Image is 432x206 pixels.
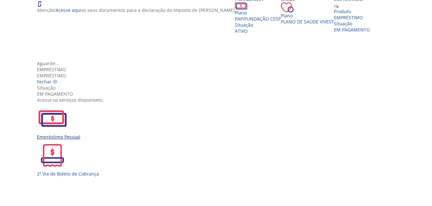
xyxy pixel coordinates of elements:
[235,2,247,10] img: ico_dinheiro.png
[235,10,281,16] div: Plano
[334,4,339,8] img: ico_emprestimo.svg
[37,91,400,97] div: EM PAGAMENTO
[281,19,334,25] span: Plano de Saúde VIVEST
[37,103,68,134] img: EmprestimoPessoal.svg
[37,171,400,177] div: 2ª Via de Boleto de Cobrança
[281,2,294,13] img: ico_coracao.png
[281,13,334,19] div: Plano
[37,79,57,85] a: Fechar
[56,7,81,13] a: Acesse aqui
[37,60,400,66] div: Aguarde...
[334,21,370,27] div: Situação
[334,8,370,14] div: Produto
[235,16,281,22] span: PAP/Fundação CESP
[37,97,400,103] div: Acesse os serviços disponíveis:
[37,73,66,79] span: EMPRÉSTIMO
[37,103,400,140] a: Empréstimo Pessoal
[235,28,248,34] span: Ativo
[37,66,400,73] div: Empréstimo
[37,85,400,91] div: Situação
[235,22,281,28] div: Situação
[37,7,235,13] p: Atenção! os seus documentos para a declaração do Imposto de [PERSON_NAME]
[37,140,400,177] a: 2ª Via de Boleto de Cobrança
[37,140,68,171] img: 2ViaCobranca.svg
[37,79,51,85] span: Fechar
[334,14,370,21] div: EMPRÉSTIMO
[37,134,400,140] div: Empréstimo Pessoal
[334,27,370,33] span: EM PAGAMENTO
